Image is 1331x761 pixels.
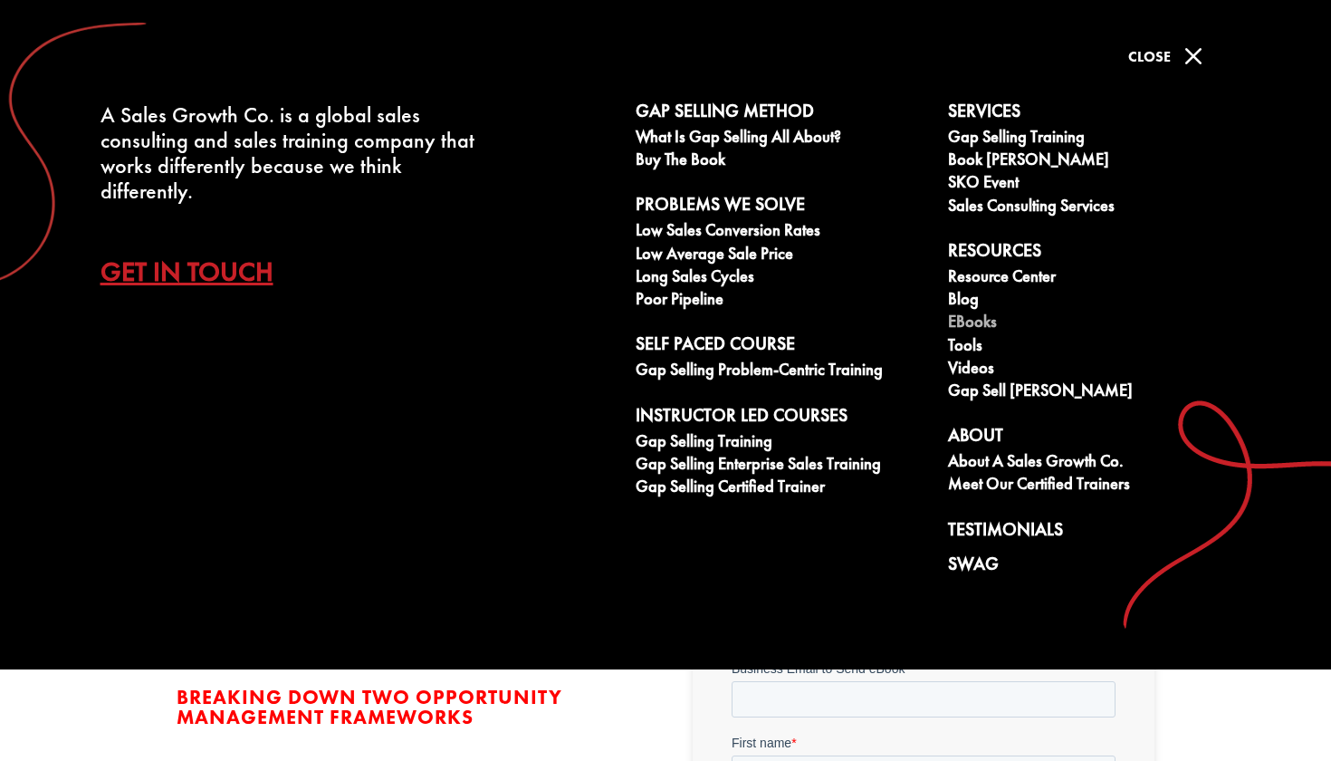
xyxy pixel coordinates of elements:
a: Buy The Book [636,150,928,173]
a: Meet our Certified Trainers [948,475,1240,497]
a: Sales Consulting Services [948,197,1240,219]
a: Problems We Solve [636,194,928,221]
a: Gap Sell [PERSON_NAME] [948,381,1240,404]
span: Close [1128,47,1171,66]
a: Poor Pipeline [636,290,928,313]
a: Gap Selling Training [948,128,1240,150]
a: Long Sales Cycles [636,267,928,290]
a: Resources [948,240,1240,267]
a: Instructor Led Courses [636,405,928,432]
a: Swag [948,554,1240,581]
a: Resource Center [948,267,1240,290]
span: M [1175,38,1211,74]
a: What is Gap Selling all about? [636,128,928,150]
a: Low Sales Conversion Rates [636,221,928,244]
a: Book [PERSON_NAME] [948,150,1240,173]
span: Breaking down two opportunity management frameworks [177,684,562,730]
a: Gap Selling Training [636,432,928,455]
a: Gap Selling Method [636,101,928,128]
a: Gap Selling Problem-Centric Training [636,361,928,383]
a: Videos [948,359,1240,381]
a: SKO Event [948,173,1240,196]
a: Low Average Sale Price [636,245,928,267]
a: Services [948,101,1240,128]
a: Blog [948,290,1240,313]
a: Gap Selling Certified Trainer [636,477,928,500]
a: eBooks [948,313,1240,335]
div: A Sales Growth Co. is a global sales consulting and sales training company that works differently... [101,102,490,204]
a: Testimonials [948,519,1240,546]
a: About A Sales Growth Co. [948,452,1240,475]
a: Tools [948,336,1240,359]
a: Self Paced Course [636,333,928,361]
a: Get In Touch [101,240,301,303]
a: Gap Selling Enterprise Sales Training [636,455,928,477]
a: About [948,425,1240,452]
